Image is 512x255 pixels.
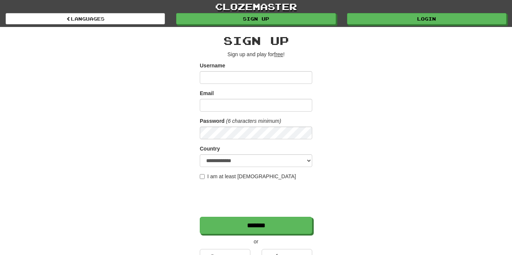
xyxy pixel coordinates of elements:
p: Sign up and play for ! [200,51,312,58]
label: Password [200,117,225,125]
label: Email [200,89,214,97]
p: or [200,238,312,245]
h2: Sign up [200,34,312,47]
a: Login [347,13,506,24]
u: free [274,51,283,57]
label: Username [200,62,225,69]
a: Languages [6,13,165,24]
a: Sign up [176,13,335,24]
label: Country [200,145,220,152]
em: (6 characters minimum) [226,118,281,124]
label: I am at least [DEMOGRAPHIC_DATA] [200,173,296,180]
iframe: reCAPTCHA [200,184,314,213]
input: I am at least [DEMOGRAPHIC_DATA] [200,174,205,179]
